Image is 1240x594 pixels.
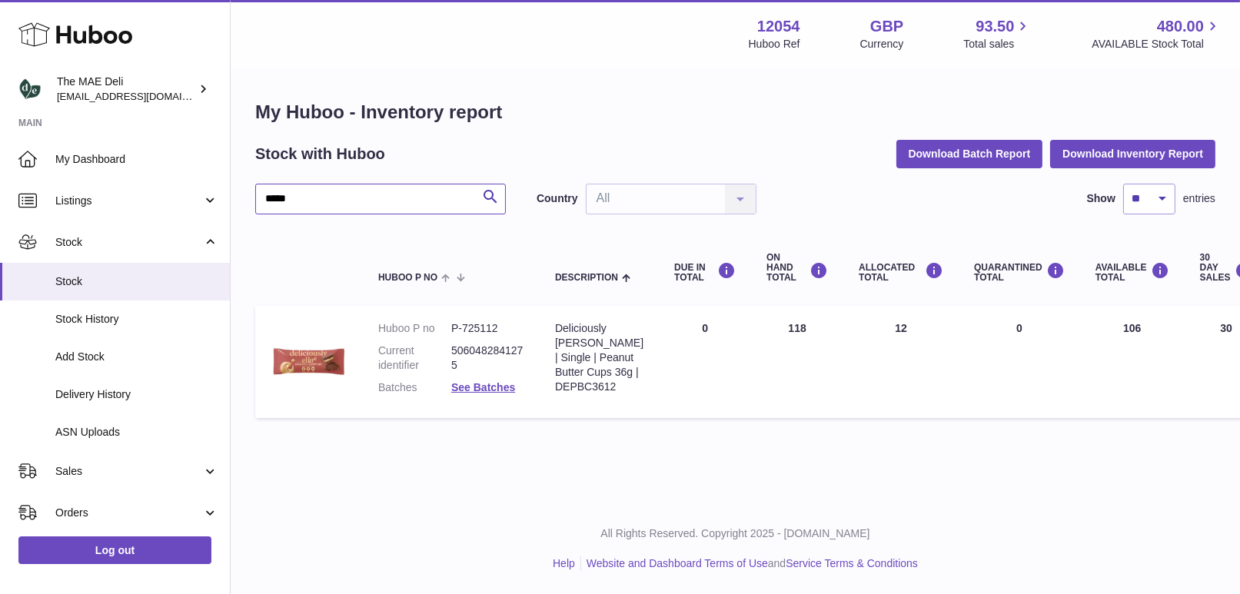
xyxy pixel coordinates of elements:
[674,262,736,283] div: DUE IN TOTAL
[843,306,959,418] td: 12
[896,140,1043,168] button: Download Batch Report
[255,100,1215,124] h1: My Huboo - Inventory report
[870,16,903,37] strong: GBP
[18,536,211,564] a: Log out
[271,321,347,398] img: product image
[860,37,904,51] div: Currency
[55,194,202,208] span: Listings
[659,306,751,418] td: 0
[55,152,218,167] span: My Dashboard
[55,506,202,520] span: Orders
[1016,322,1022,334] span: 0
[243,526,1228,541] p: All Rights Reserved. Copyright 2025 - [DOMAIN_NAME]
[1157,16,1204,37] span: 480.00
[555,321,643,393] div: Deliciously [PERSON_NAME] | Single | Peanut Butter Cups 36g | DEPBC3612
[963,16,1032,51] a: 93.50 Total sales
[55,235,202,250] span: Stock
[786,557,918,569] a: Service Terms & Conditions
[963,37,1032,51] span: Total sales
[451,381,515,393] a: See Batches
[451,343,524,373] dd: 5060482841275
[757,16,800,37] strong: 12054
[55,274,218,289] span: Stock
[378,380,451,395] dt: Batches
[55,425,218,440] span: ASN Uploads
[1095,262,1169,283] div: AVAILABLE Total
[57,90,226,102] span: [EMAIL_ADDRESS][DOMAIN_NAME]
[55,464,202,479] span: Sales
[553,557,575,569] a: Help
[1183,191,1215,206] span: entries
[1050,140,1215,168] button: Download Inventory Report
[581,556,918,571] li: and
[1080,306,1185,418] td: 106
[1092,37,1222,51] span: AVAILABLE Stock Total
[1087,191,1115,206] label: Show
[378,321,451,336] dt: Huboo P no
[766,253,828,284] div: ON HAND Total
[1092,16,1222,51] a: 480.00 AVAILABLE Stock Total
[749,37,800,51] div: Huboo Ref
[18,78,42,101] img: logistics@deliciouslyella.com
[976,16,1014,37] span: 93.50
[537,191,578,206] label: Country
[57,75,195,104] div: The MAE Deli
[378,343,451,373] dt: Current identifier
[55,387,218,402] span: Delivery History
[255,144,385,164] h2: Stock with Huboo
[55,350,218,364] span: Add Stock
[859,262,943,283] div: ALLOCATED Total
[587,557,768,569] a: Website and Dashboard Terms of Use
[555,273,618,283] span: Description
[974,262,1065,283] div: QUARANTINED Total
[378,273,437,283] span: Huboo P no
[55,312,218,327] span: Stock History
[751,306,843,418] td: 118
[451,321,524,336] dd: P-725112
